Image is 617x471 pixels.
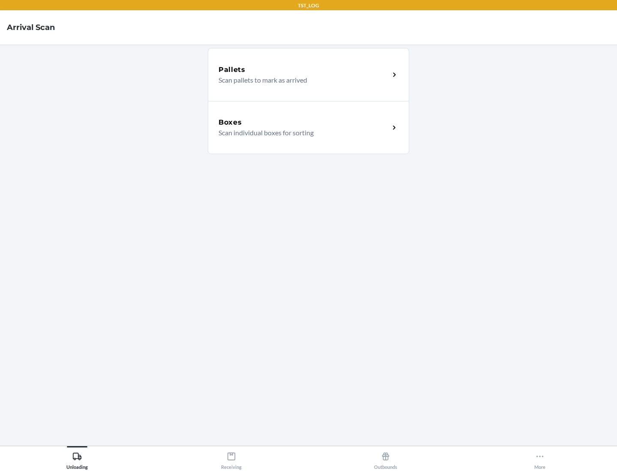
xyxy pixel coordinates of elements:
h5: Boxes [219,117,242,128]
button: Receiving [154,446,308,470]
h4: Arrival Scan [7,22,55,33]
div: More [534,448,545,470]
button: More [463,446,617,470]
h5: Pallets [219,65,246,75]
a: PalletsScan pallets to mark as arrived [208,48,409,101]
p: Scan individual boxes for sorting [219,128,383,138]
a: BoxesScan individual boxes for sorting [208,101,409,154]
button: Outbounds [308,446,463,470]
div: Unloading [66,448,88,470]
div: Receiving [221,448,242,470]
div: Outbounds [374,448,397,470]
p: Scan pallets to mark as arrived [219,75,383,85]
p: TST_LOG [298,2,319,9]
